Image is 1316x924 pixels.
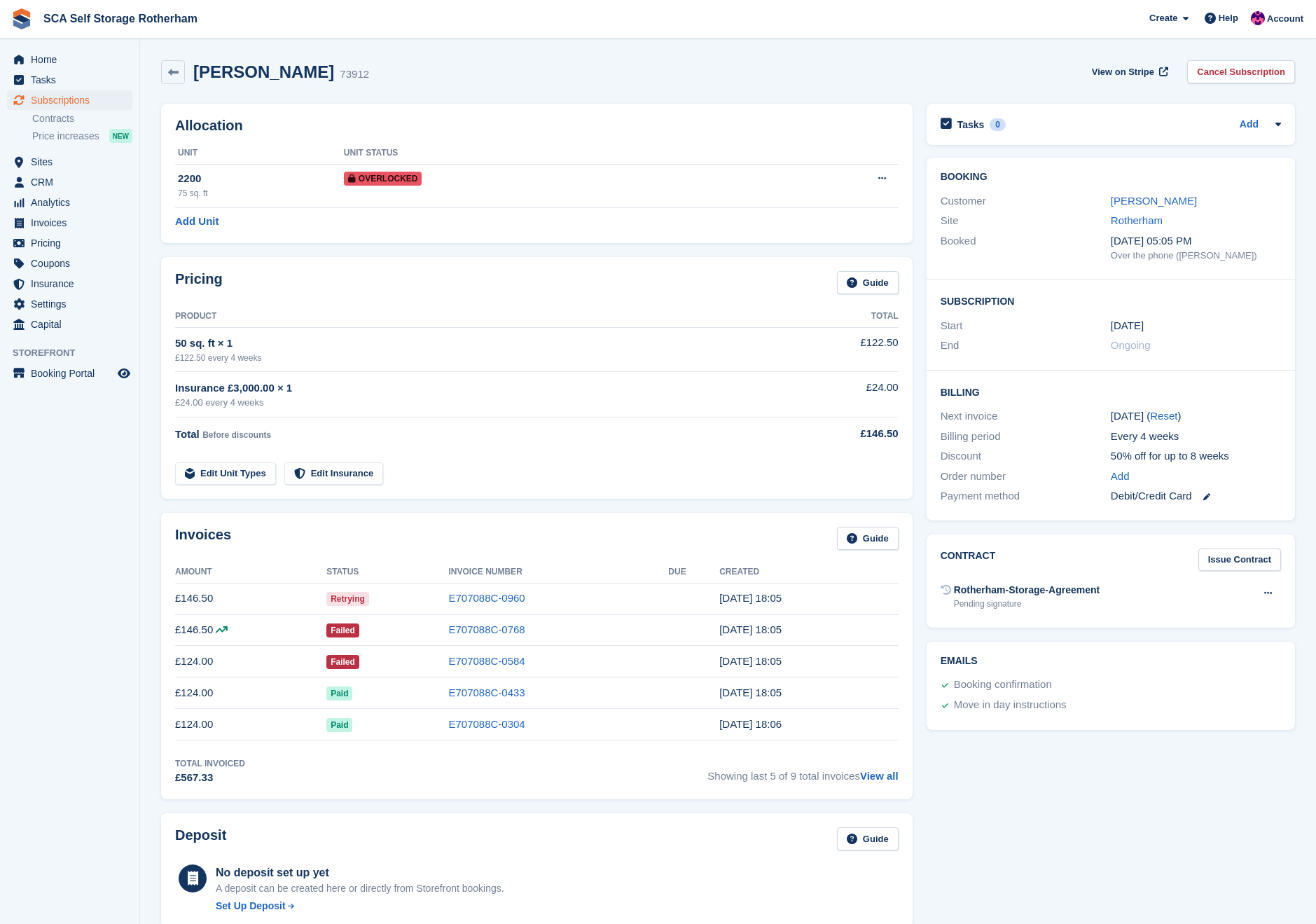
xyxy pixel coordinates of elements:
[1111,318,1144,334] time: 2025-02-21 01:00:00 UTC
[1219,11,1238,25] span: Help
[7,193,132,212] a: menu
[448,718,525,730] a: E707088C-0304
[326,592,369,606] span: Retrying
[175,770,245,786] div: £567.33
[32,130,99,143] span: Price increases
[175,380,787,397] div: Insurance £3,000.00 × 1
[941,294,1281,308] h2: Subscription
[941,193,1111,209] div: Customer
[1111,469,1130,485] a: Add
[448,655,525,667] a: E707088C-0584
[941,408,1111,425] div: Next invoice
[448,623,525,635] a: E707088C-0768
[1150,410,1177,422] a: Reset
[31,213,115,233] span: Invoices
[7,233,132,253] a: menu
[719,592,782,604] time: 2025-09-05 17:05:27 UTC
[326,655,359,669] span: Failed
[175,271,223,294] h2: Pricing
[175,757,245,770] div: Total Invoiced
[448,592,525,604] a: E707088C-0960
[7,90,132,110] a: menu
[1198,549,1281,572] a: Issue Contract
[787,305,898,328] th: Total
[957,118,985,131] h2: Tasks
[668,561,719,584] th: Due
[7,254,132,273] a: menu
[340,67,369,83] div: 73912
[1111,339,1151,351] span: Ongoing
[175,214,219,230] a: Add Unit
[7,70,132,90] a: menu
[941,318,1111,334] div: Start
[32,128,132,144] a: Price increases NEW
[31,172,115,192] span: CRM
[326,623,359,637] span: Failed
[326,687,352,701] span: Paid
[13,346,139,360] span: Storefront
[32,112,132,125] a: Contracts
[954,583,1100,598] div: Rotherham-Storage-Agreement
[941,338,1111,354] div: End
[941,429,1111,445] div: Billing period
[284,462,384,485] a: Edit Insurance
[954,697,1067,714] div: Move in day instructions
[175,142,344,165] th: Unit
[175,462,276,485] a: Edit Unit Types
[1149,11,1177,25] span: Create
[719,718,782,730] time: 2025-05-16 17:06:07 UTC
[1111,448,1281,464] div: 50% off for up to 8 weeks
[1086,60,1171,83] a: View on Stripe
[1240,117,1259,133] a: Add
[7,364,132,383] a: menu
[941,656,1281,667] h2: Emails
[175,527,231,550] h2: Invoices
[31,274,115,294] span: Insurance
[216,864,504,881] div: No deposit set up yet
[707,757,898,786] span: Showing last 5 of 9 total invoices
[109,129,132,143] div: NEW
[31,254,115,273] span: Coupons
[860,770,899,782] a: View all
[719,655,782,667] time: 2025-07-11 17:05:18 UTC
[1111,214,1163,226] a: Rotherham
[31,50,115,69] span: Home
[175,336,787,352] div: 50 sq. ft × 1
[941,172,1281,183] h2: Booking
[1267,12,1303,26] span: Account
[116,365,132,382] a: Preview store
[448,687,525,698] a: E707088C-0433
[941,549,996,572] h2: Contract
[175,614,326,646] td: £146.50
[719,687,782,698] time: 2025-06-13 17:05:25 UTC
[31,193,115,212] span: Analytics
[954,677,1052,694] div: Booking confirmation
[990,118,1006,131] div: 0
[31,90,115,110] span: Subscriptions
[787,327,898,371] td: £122.50
[11,8,32,29] img: stora-icon-8386f47178a22dfd0bd8f6a31ec36ba5ce8667c1dd55bd0f319d3a0aa187defe.svg
[1251,11,1265,25] img: Sam Chapman
[837,527,899,550] a: Guide
[941,488,1111,504] div: Payment method
[216,899,504,913] a: Set Up Deposit
[1092,65,1154,79] span: View on Stripe
[175,428,200,440] span: Total
[175,827,226,850] h2: Deposit
[38,7,203,30] a: SCA Self Storage Rotherham
[7,50,132,69] a: menu
[7,294,132,314] a: menu
[175,352,787,364] div: £122.50 every 4 weeks
[7,152,132,172] a: menu
[175,709,326,740] td: £124.00
[1111,249,1281,263] div: Over the phone ([PERSON_NAME])
[941,213,1111,229] div: Site
[941,385,1281,399] h2: Billing
[202,430,271,440] span: Before discounts
[31,233,115,253] span: Pricing
[175,677,326,709] td: £124.00
[326,561,448,584] th: Status
[175,396,787,410] div: £24.00 every 4 weeks
[1111,429,1281,445] div: Every 4 weeks
[954,598,1100,610] div: Pending signature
